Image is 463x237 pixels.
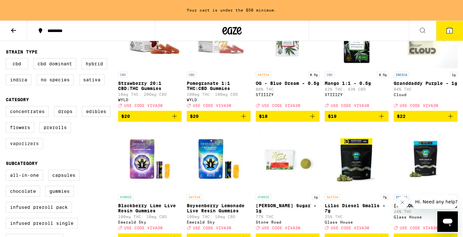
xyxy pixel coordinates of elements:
[6,161,38,166] legend: Subcategory
[394,81,458,86] p: Granddaddy Purple - 1g
[449,29,450,33] span: 1
[187,127,251,191] img: Emerald Sky - Boysenberry Lemonade Live Resin Gummies
[6,122,34,133] label: Flowers
[118,98,182,102] div: WYLD
[118,127,182,233] a: Open page for Blackberry Lime Live Resin Gummies from Emerald Sky
[396,196,409,209] iframe: Close message
[325,81,389,86] p: Mango 1:1 - 0.5g
[256,72,271,78] p: SATIVA
[436,21,463,41] button: 1
[6,186,40,197] label: Chocolate
[6,202,72,213] label: Infused Preroll Pack
[187,81,251,91] p: Pomegranate 1:1 THC:CBD Gummies
[121,114,130,119] span: $20
[82,106,110,117] label: Edibles
[187,203,251,213] p: Boysenberry Lemonade Live Resin Gummies
[377,72,389,78] p: 0.5g
[394,72,409,78] p: INDICA
[450,72,458,78] p: 1g
[256,87,320,91] p: 86% THC
[187,72,196,78] p: CBD
[331,226,369,230] span: USE CODE VIVA30
[400,103,438,108] span: USE CODE VIVA30
[325,220,389,224] div: Glass House
[187,127,251,233] a: Open page for Boysenberry Lemonade Live Resin Gummies from Emerald Sky
[118,81,182,91] p: Strawberry 20:1 CBD:THC Gummies
[394,4,458,111] a: Open page for Granddaddy Purple - 1g from Cloud
[6,170,43,181] label: All-In-One
[437,211,458,232] iframe: Button to launch messaging window
[325,111,389,122] button: Add to bag
[394,127,458,233] a: Open page for Donny Burger #5 - 28g from Glass House
[394,127,458,191] img: Glass House - Donny Burger #5 - 28g
[394,203,458,208] p: [PERSON_NAME] #5 - 28g
[193,226,231,230] span: USE CODE VIVA30
[308,72,320,78] p: 0.5g
[256,4,320,111] a: Open page for OG - Blue Dream - 0.5g from STIIIZY
[187,98,251,102] div: WYLD
[256,215,320,219] p: 77% THC
[118,72,128,78] p: CBD
[397,114,406,119] span: $22
[256,127,320,233] a: Open page for Oreo Biscotti Sugar - 1g from Stone Road
[6,106,49,117] label: Concentrates
[325,4,389,111] a: Open page for Mango 1:1 - 0.5g from STIIIZY
[394,194,409,200] p: INDICA
[325,203,389,213] p: Lilac Diesel Smalls - 7g
[190,114,199,119] span: $20
[256,111,320,122] button: Add to bag
[118,203,182,213] p: Blackberry Lime Live Resin Gummies
[33,58,76,69] label: CBD Dominant
[193,103,231,108] span: USE CODE VIVA30
[325,127,389,191] img: Glass House - Lilac Diesel Smalls - 7g
[411,195,458,209] iframe: Message from company
[325,215,389,219] p: 25% THC
[6,218,78,229] label: Infused Preroll Single
[256,93,320,97] div: STIIIZY
[256,220,320,224] div: Stone Road
[325,93,389,97] div: STIIIZY
[6,138,43,149] label: Vaporizers
[256,203,320,213] p: [PERSON_NAME] Sugar - 1g
[394,209,458,214] p: 24% THC
[187,4,251,111] a: Open page for Pomegranate 1:1 THC:CBD Gummies from WYLD
[118,220,182,224] div: Emerald Sky
[6,74,31,85] label: Indica
[256,81,320,86] p: OG - Blue Dream - 0.5g
[394,111,458,122] button: Add to bag
[118,215,182,219] p: 100mg THC: 10mg CBD
[118,127,182,191] img: Emerald Sky - Blackberry Lime Live Resin Gummies
[331,103,369,108] span: USE CODE VIVA30
[262,103,300,108] span: USE CODE VIVA30
[400,226,438,230] span: USE CODE VIVA30
[118,111,182,122] button: Add to bag
[328,114,337,119] span: $19
[259,114,268,119] span: $18
[256,194,271,200] p: HYBRID
[6,58,28,69] label: CBD
[187,220,251,224] div: Emerald Sky
[6,49,38,54] legend: Strain Type
[81,58,107,69] label: Hybrid
[124,103,163,108] span: USE CODE VIVA30
[325,127,389,233] a: Open page for Lilac Diesel Smalls - 7g from Glass House
[54,106,77,117] label: Drops
[118,92,182,96] p: 10mg THC: 200mg CBD
[118,4,182,111] a: Open page for Strawberry 20:1 CBD:THC Gummies from WYLD
[118,194,133,200] p: HYBRID
[394,87,458,91] p: 94% THC
[79,74,105,85] label: Sativa
[394,93,458,97] div: Cloud
[45,186,74,197] label: Gummies
[448,194,458,200] p: 28g
[6,97,29,102] legend: Category
[39,122,71,133] label: Prerolls
[187,194,202,200] p: SATIVA
[325,194,340,200] p: SATIVA
[312,194,320,200] p: 1g
[325,87,389,91] p: 42% THC: 43% CBD
[37,74,74,85] label: No Species
[325,72,334,78] p: CBD
[256,127,320,191] img: Stone Road - Oreo Biscotti Sugar - 1g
